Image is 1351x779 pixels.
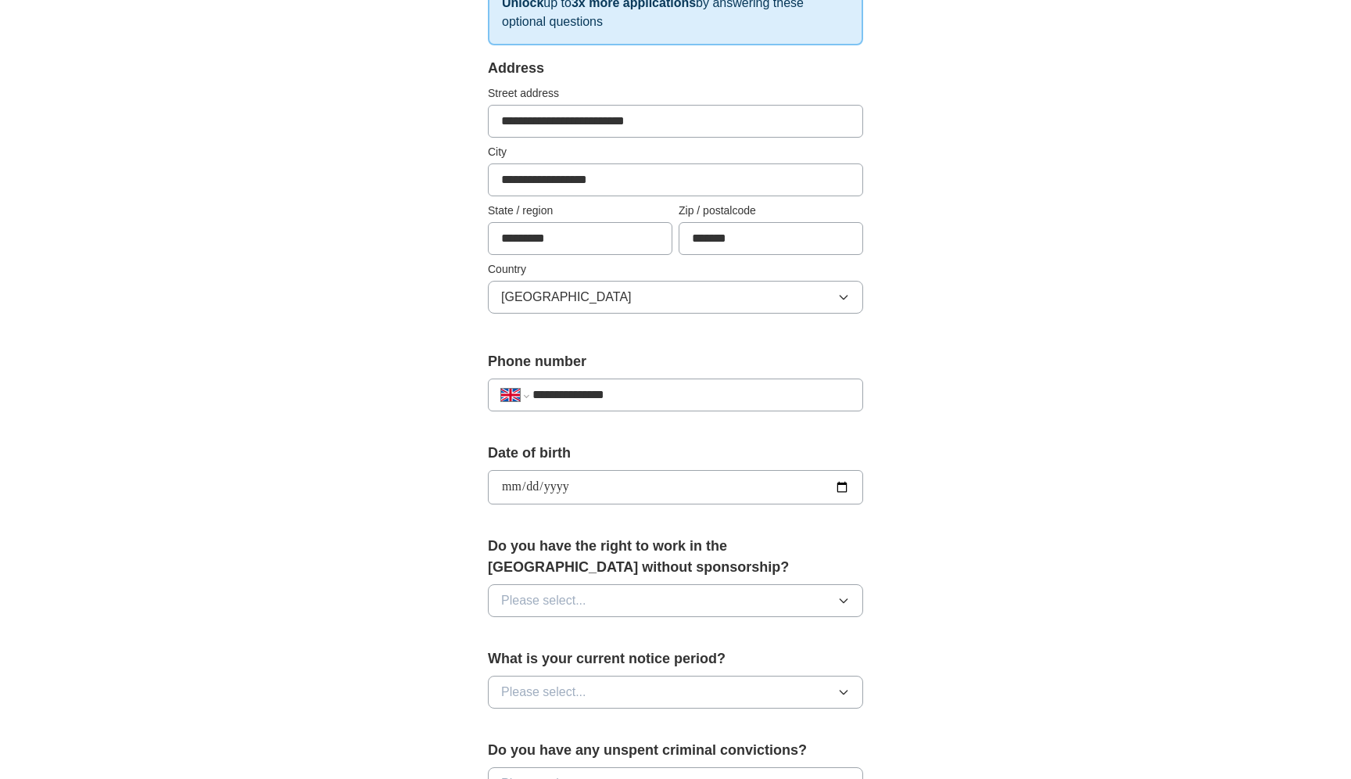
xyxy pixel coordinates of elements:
[488,648,863,670] label: What is your current notice period?
[488,443,863,464] label: Date of birth
[501,683,586,702] span: Please select...
[488,261,863,278] label: Country
[488,203,672,219] label: State / region
[501,591,586,610] span: Please select...
[488,536,863,578] label: Do you have the right to work in the [GEOGRAPHIC_DATA] without sponsorship?
[488,85,863,102] label: Street address
[488,144,863,160] label: City
[501,288,632,307] span: [GEOGRAPHIC_DATA]
[488,584,863,617] button: Please select...
[679,203,863,219] label: Zip / postalcode
[488,58,863,79] div: Address
[488,740,863,761] label: Do you have any unspent criminal convictions?
[488,351,863,372] label: Phone number
[488,281,863,314] button: [GEOGRAPHIC_DATA]
[488,676,863,709] button: Please select...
